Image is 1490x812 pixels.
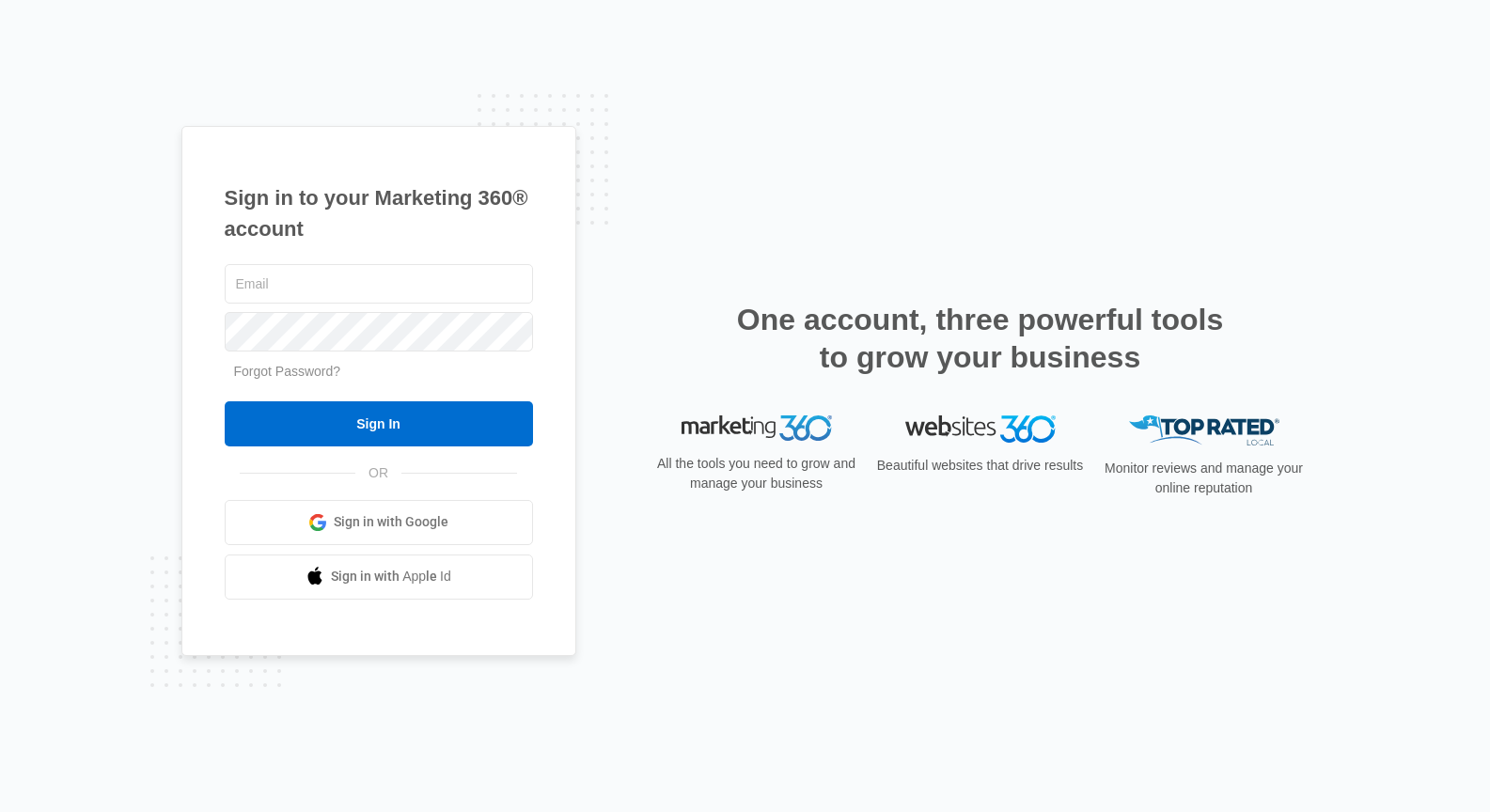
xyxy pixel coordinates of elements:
a: Forgot Password? [234,364,341,379]
input: Email [225,264,533,304]
img: Marketing 360 [682,415,832,442]
img: Top Rated Local [1129,415,1279,446]
input: Sign In [225,401,533,446]
h2: One account, three powerful tools to grow your business [731,301,1230,376]
span: Sign in with Google [334,512,448,532]
p: Monitor reviews and manage your online reputation [1099,459,1310,498]
a: Sign in with Apple Id [225,554,533,600]
span: OR [355,463,401,483]
p: All the tools you need to grow and manage your business [651,454,862,493]
h1: Sign in to your Marketing 360® account [225,182,533,244]
img: Websites 360 [905,415,1056,443]
span: Sign in with Apple Id [331,567,451,586]
p: Beautiful websites that drive results [875,456,1086,476]
a: Sign in with Google [225,500,533,545]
